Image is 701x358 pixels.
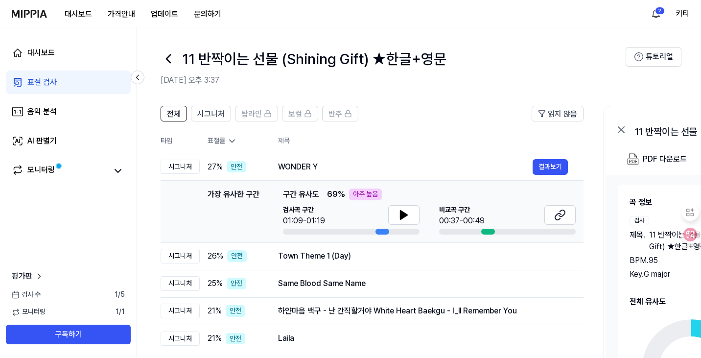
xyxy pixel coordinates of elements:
[115,290,125,300] span: 1 / 5
[235,106,278,121] button: 탑라인
[27,164,55,178] div: 모니터링
[532,106,584,121] button: 읽지 않음
[12,10,47,18] img: logo
[643,153,687,166] div: PDF 다운로드
[278,161,533,173] div: WONDER Y
[625,149,689,169] button: PDF 다운로드
[283,205,325,215] span: 검사곡 구간
[327,189,345,200] span: 69 %
[533,159,568,175] button: 결과보기
[161,160,200,174] div: 시그니처
[161,304,200,318] div: 시그니처
[328,108,342,120] span: 반주
[57,4,100,24] button: 대시보드
[12,164,107,178] a: 모니터링
[6,41,131,65] a: 대시보드
[278,278,568,289] div: Same Blood Same Name
[12,307,46,317] span: 모니터링
[161,276,200,291] div: 시그니처
[676,8,689,20] button: 키티
[27,135,57,147] div: AI 판별기
[27,47,55,59] div: 대시보드
[100,4,143,24] button: 가격안내
[283,215,325,227] div: 01:09-01:19
[167,108,181,120] span: 전체
[12,270,32,282] span: 평가판
[241,108,262,120] span: 탑라인
[27,76,57,88] div: 표절 검사
[648,6,664,22] button: 알림2
[627,153,639,165] img: PDF Download
[548,108,577,120] span: 읽지 않음
[226,305,245,317] div: 안전
[282,106,318,121] button: 보컬
[208,189,259,235] div: 가장 유사한 구간
[161,74,626,86] h2: [DATE] 오후 3:37
[161,106,187,121] button: 전체
[439,215,485,227] div: 00:37-00:49
[650,8,662,20] img: 알림
[182,48,446,69] h1: 11 반짝이는 선물 (Shining Gift) ★한글+영문
[208,333,222,344] span: 21 %
[227,278,246,289] div: 안전
[191,106,231,121] button: 시그니처
[208,136,262,146] div: 표절률
[161,249,200,263] div: 시그니처
[322,106,358,121] button: 반주
[288,108,302,120] span: 보컬
[278,129,584,153] th: 제목
[143,0,186,27] a: 업데이트
[208,278,223,289] span: 25 %
[27,106,57,118] div: 음악 분석
[278,250,568,262] div: Town Theme 1 (Day)
[208,161,223,173] span: 27 %
[161,332,200,346] div: 시그니처
[6,71,131,94] a: 표절 검사
[208,305,222,317] span: 21 %
[439,205,485,215] span: 비교곡 구간
[6,100,131,123] a: 음악 분석
[12,290,41,300] span: 검사 수
[161,129,200,153] th: 타입
[226,333,245,345] div: 안전
[630,229,645,253] span: 제목 .
[626,47,681,67] button: 튜토리얼
[655,7,665,15] div: 2
[278,333,568,344] div: Laila
[186,4,229,24] button: 문의하기
[630,216,649,225] div: 검사
[6,325,131,344] button: 구독하기
[116,307,125,317] span: 1 / 1
[227,250,247,262] div: 안전
[283,189,319,200] span: 구간 유사도
[6,129,131,153] a: AI 판별기
[208,250,223,262] span: 26 %
[12,270,44,282] a: 평가판
[278,305,568,317] div: 하얀마음 백구 - 난 간직할거야 White Heart Baekgu - I_ll Remember You
[143,4,186,24] button: 업데이트
[227,161,246,173] div: 안전
[349,189,382,200] div: 아주 높음
[197,108,225,120] span: 시그니처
